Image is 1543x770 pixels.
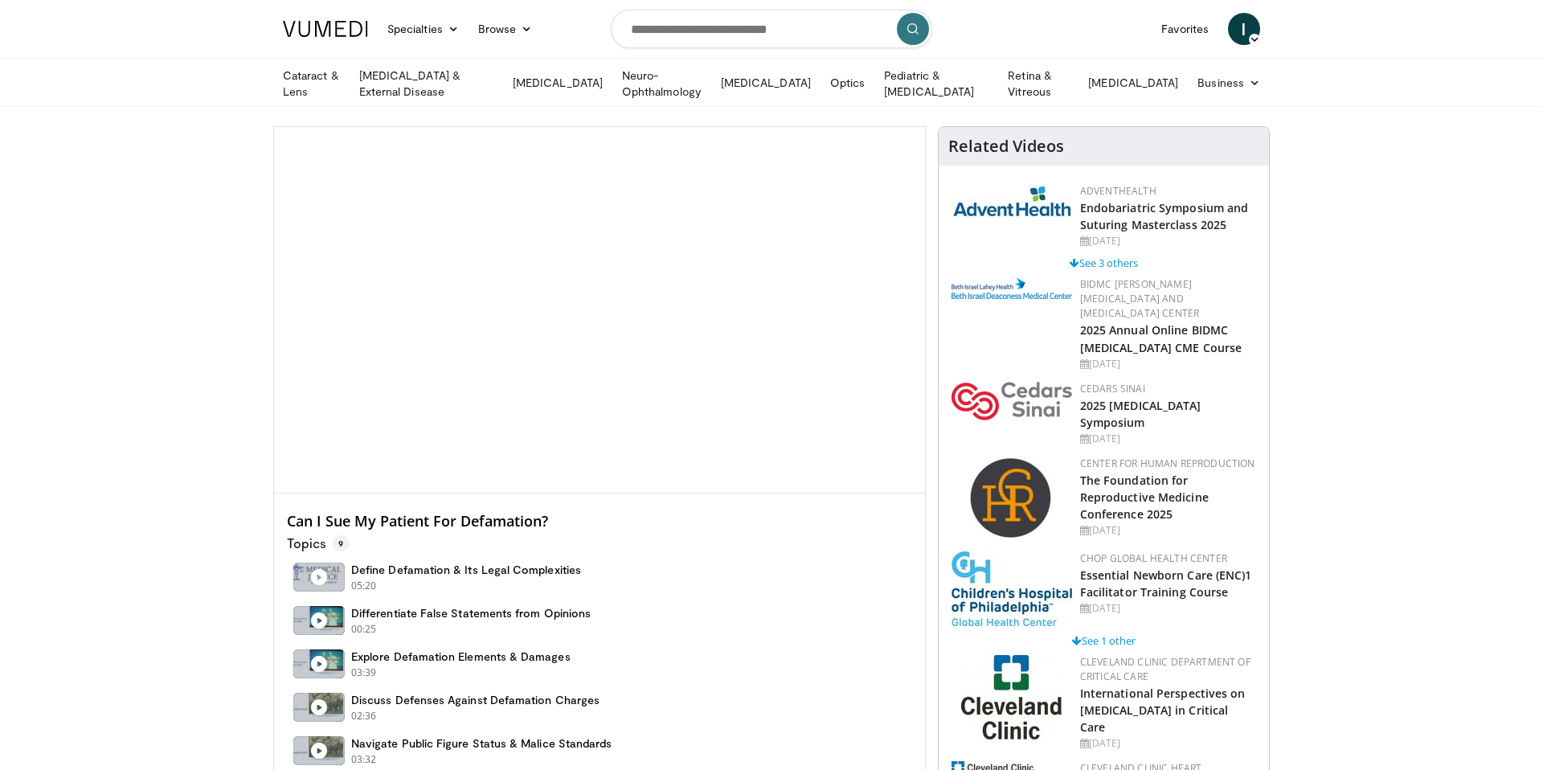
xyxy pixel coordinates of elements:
a: [MEDICAL_DATA] & External Disease [350,68,503,100]
a: Center for Human Reproduction [1080,457,1255,470]
a: See 1 other [1072,633,1136,648]
div: [DATE] [1080,736,1256,751]
a: Endobariatric Symposium and Suturing Masterclass 2025 [1080,200,1249,232]
h4: Explore Defamation Elements & Damages [351,649,571,664]
p: 03:32 [351,752,377,767]
img: 7e905080-f4a2-4088-8787-33ce2bef9ada.png.150x105_q85_autocrop_double_scale_upscale_version-0.2.png [952,382,1072,420]
a: Business [1188,67,1270,99]
img: 5c3c682d-da39-4b33-93a5-b3fb6ba9580b.jpg.150x105_q85_autocrop_double_scale_upscale_version-0.2.jpg [952,184,1072,217]
p: 02:36 [351,709,377,723]
div: [DATE] [1080,234,1256,248]
a: Cleveland Clinic Department of Critical Care [1080,655,1250,683]
p: 05:20 [351,579,377,593]
a: The Foundation for Reproductive Medicine Conference 2025 [1080,473,1209,522]
div: [DATE] [1080,432,1256,446]
img: c96b19ec-a48b-46a9-9095-935f19585444.png.150x105_q85_autocrop_double_scale_upscale_version-0.2.png [952,278,1072,299]
h4: Define Defamation & Its Legal Complexities [351,563,581,577]
h4: Related Videos [948,137,1064,156]
video-js: Video Player [274,127,925,494]
div: [DATE] [1080,523,1256,538]
input: Search topics, interventions [611,10,932,48]
a: Specialties [378,13,469,45]
a: Cataract & Lens [273,68,350,100]
div: [DATE] [1080,601,1256,616]
p: Topics [287,535,350,551]
a: BIDMC [PERSON_NAME][MEDICAL_DATA] and [MEDICAL_DATA] Center [1080,277,1200,320]
span: 9 [332,535,350,551]
p: 03:39 [351,666,377,680]
img: VuMedi Logo [283,21,368,37]
a: AdventHealth [1080,184,1156,198]
a: Favorites [1152,13,1218,45]
a: Neuro-Ophthalmology [612,68,711,100]
div: [DATE] [1080,357,1256,371]
h4: Navigate Public Figure Status & Malice Standards [351,736,612,751]
a: [MEDICAL_DATA] [1078,67,1188,99]
h4: Differentiate False Statements from Opinions [351,606,591,621]
h4: Discuss Defenses Against Defamation Charges [351,693,600,707]
a: I [1228,13,1260,45]
a: [MEDICAL_DATA] [503,67,612,99]
a: Pediatric & [MEDICAL_DATA] [874,68,998,100]
img: 8fbf8b72-0f77-40e1-90f4-9648163fd298.jpg.150x105_q85_autocrop_double_scale_upscale_version-0.2.jpg [952,551,1072,626]
img: c058e059-5986-4522-8e32-16b7599f4943.png.150x105_q85_autocrop_double_scale_upscale_version-0.2.png [969,457,1054,541]
a: Essential Newborn Care (ENC)1 Facilitator Training Course [1080,567,1252,600]
a: CHOP Global Health Center [1080,551,1227,565]
a: See 3 others [1070,256,1138,270]
a: 2025 Annual Online BIDMC [MEDICAL_DATA] CME Course [1080,322,1242,354]
img: 5f0cf59e-536a-4b30-812c-ea06339c9532.jpg.150x105_q85_autocrop_double_scale_upscale_version-0.2.jpg [961,655,1062,739]
a: [MEDICAL_DATA] [711,67,821,99]
a: Optics [821,67,874,99]
a: Retina & Vitreous [998,68,1078,100]
h4: Can I Sue My Patient For Defamation? [287,513,912,530]
a: Browse [469,13,542,45]
a: 2025 [MEDICAL_DATA] Symposium [1080,398,1201,430]
a: Cedars Sinai [1080,382,1145,395]
a: International Perspectives on [MEDICAL_DATA] in Critical Care [1080,686,1246,735]
p: 00:25 [351,622,377,637]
